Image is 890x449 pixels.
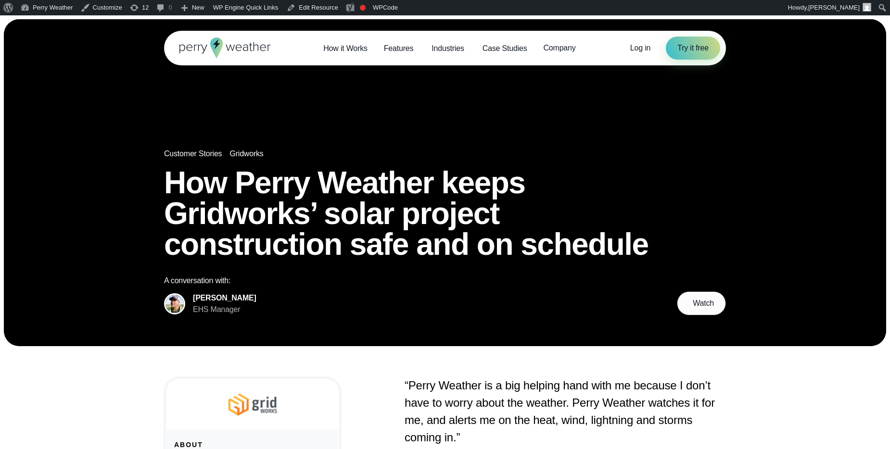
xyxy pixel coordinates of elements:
[666,37,720,60] a: Try it free
[677,42,709,54] span: Try it free
[174,441,331,449] div: About
[360,5,366,11] div: Focus keyphrase not set
[164,148,222,160] a: Customer Stories
[474,38,535,58] a: Case Studies
[220,391,285,418] img: Gridworks.svg
[405,377,726,446] p: “Perry Weather is a big helping hand with me because I don’t have to worry about the weather. Per...
[693,298,714,309] span: Watch
[384,43,414,54] span: Features
[677,291,726,315] button: Watch
[543,42,575,54] span: Company
[165,295,184,313] img: Shane Calloway Headshot
[315,38,376,58] a: How it Works
[229,148,263,160] a: Gridworks
[164,275,661,287] div: A conversation with:
[808,4,860,11] span: [PERSON_NAME]
[193,292,256,304] div: [PERSON_NAME]
[193,304,256,315] div: EHS Manager
[432,43,464,54] span: Industries
[164,148,726,160] nav: Breadcrumb
[630,44,650,52] span: Log in
[630,42,650,54] a: Log in
[323,43,368,54] span: How it Works
[164,167,726,260] h1: How Perry Weather keeps Gridworks’ solar project construction safe and on schedule
[483,43,527,54] span: Case Studies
